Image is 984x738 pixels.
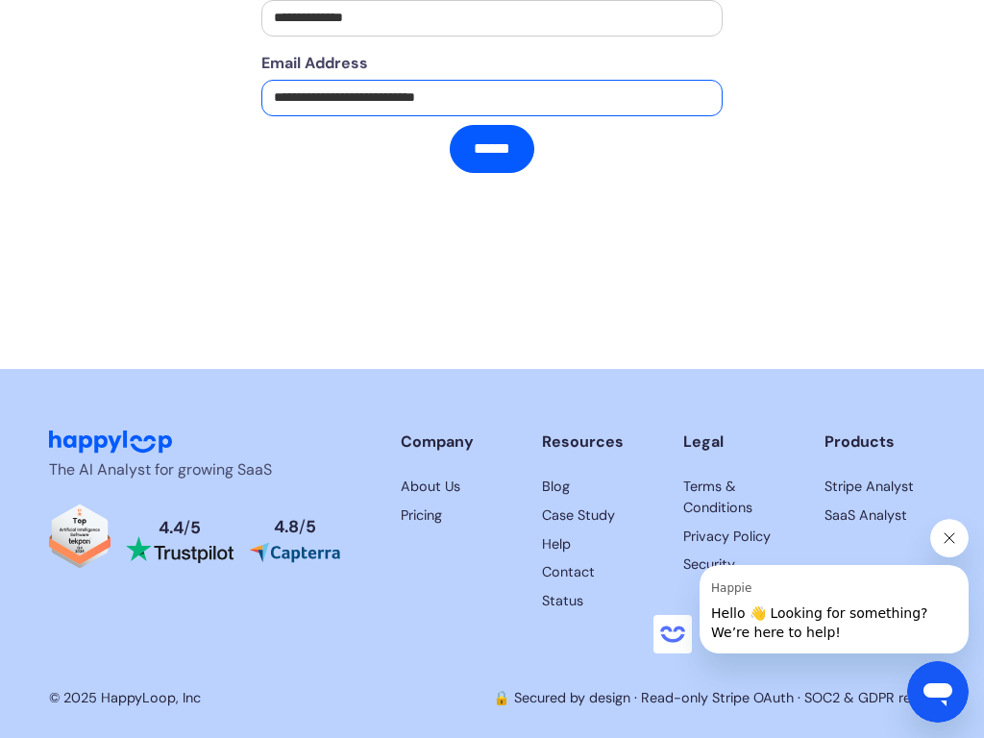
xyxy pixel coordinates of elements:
div: Happie says "Hello 👋 Looking for something? We’re here to help!". Open messaging window to contin... [653,519,969,653]
span: / [184,517,190,538]
div: Products [824,430,935,454]
iframe: Button to launch messaging window [907,661,969,723]
iframe: Message from Happie [700,565,969,653]
div: Company [401,430,511,454]
div: 4.4 5 [159,520,201,537]
iframe: Close message from Happie [930,519,969,557]
a: Read HappyLoop case studies [542,505,652,527]
a: Contact HappyLoop support [542,562,652,583]
div: 4.8 5 [274,519,316,536]
label: Email Address [261,52,723,75]
a: Get help with HappyLoop [542,534,652,555]
a: Read reviews about HappyLoop on Trustpilot [126,520,234,563]
div: Resources [542,430,652,454]
div: © 2025 HappyLoop, Inc [49,688,201,709]
img: HappyLoop Logo [49,430,172,453]
p: The AI Analyst for growing SaaS [49,458,341,481]
a: Read reviews about HappyLoop on Tekpon [49,504,111,578]
div: Legal [683,430,794,454]
a: Read reviews about HappyLoop on Capterra [249,519,341,563]
a: HappyLoop's Terms & Conditions [824,477,935,498]
a: HappyLoop's Status [542,591,652,612]
iframe: no content [653,615,692,653]
a: HappyLoop's Privacy Policy [824,505,935,527]
a: 🔒 Secured by design · Read-only Stripe OAuth · SOC2 & GDPR ready [493,689,935,706]
a: View HappyLoop pricing plans [401,505,511,527]
a: Read HappyLoop case studies [542,477,652,498]
a: Learn more about HappyLoop [401,477,511,498]
a: HappyLoop's Terms & Conditions [683,477,794,518]
span: / [299,516,306,537]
